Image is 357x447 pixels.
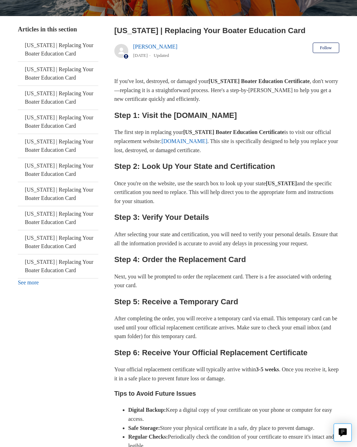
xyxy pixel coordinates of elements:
li: Keep a digital copy of your certificate on your phone or computer for easy access. [128,406,339,424]
a: [US_STATE] | Replacing Your Boater Education Card [18,38,98,62]
a: [PERSON_NAME] [133,44,177,50]
strong: Safe Storage: [128,425,160,431]
p: Once you're on the website, use the search box to look up your state and the specific certificati... [114,179,339,206]
button: Follow Article [313,43,339,53]
a: [US_STATE] | Replacing Your Boater Education Card [18,110,98,134]
p: Your official replacement certificate will typically arrive within . Once you receive it, keep it... [114,365,339,383]
time: 05/22/2024, 10:41 [133,53,148,58]
h2: Step 6: Receive Your Official Replacement Certificate [114,347,339,359]
button: Live chat [334,424,352,442]
p: Next, you will be prompted to order the replacement card. There is a fee associated with ordering... [114,273,339,290]
p: After completing the order, you will receive a temporary card via email. This temporary card can ... [114,314,339,341]
strong: Regular Checks: [128,434,168,440]
a: [US_STATE] | Replacing Your Boater Education Card [18,86,98,110]
strong: Digital Backup: [128,407,166,413]
h2: Step 2: Look Up Your State and Certification [114,161,339,173]
a: [DOMAIN_NAME] [161,139,207,144]
a: [US_STATE] | Replacing Your Boater Education Card [18,255,98,278]
a: [US_STATE] | Replacing Your Boater Education Card [18,207,98,230]
a: [US_STATE] | Replacing Your Boater Education Card [18,158,98,182]
p: The first step in replacing your is to visit our official replacement website: . This site is spe... [114,128,339,155]
li: Updated [154,53,169,58]
h2: Step 4: Order the Replacement Card [114,254,339,266]
span: Articles in this section [18,26,77,33]
h3: Tips to Avoid Future Issues [114,389,339,399]
h2: Massachusetts | Replacing Your Boater Education Card [114,25,339,37]
strong: 3-5 weeks [256,367,279,373]
strong: [US_STATE] [266,181,297,187]
li: Store your physical certificate in a safe, dry place to prevent damage. [128,424,339,433]
h2: Step 5: Receive a Temporary Card [114,296,339,308]
a: [US_STATE] | Replacing Your Boater Education Card [18,231,98,254]
a: See more [18,280,39,286]
a: [US_STATE] | Replacing Your Boater Education Card [18,62,98,86]
strong: [US_STATE] Boater Education Certificate [208,79,310,84]
h2: Step 3: Verify Your Details [114,211,339,224]
p: After selecting your state and certification, you will need to verify your personal details. Ensu... [114,230,339,248]
p: If you've lost, destroyed, or damaged your , don't worry—replacing it is a straightforward proces... [114,77,339,104]
a: [US_STATE] | Replacing Your Boater Education Card [18,134,98,158]
strong: [US_STATE] Boater Education Certificate [183,129,284,135]
h2: Step 1: Visit the [DOMAIN_NAME] [114,110,339,122]
a: [US_STATE] | Replacing Your Boater Education Card [18,182,98,206]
